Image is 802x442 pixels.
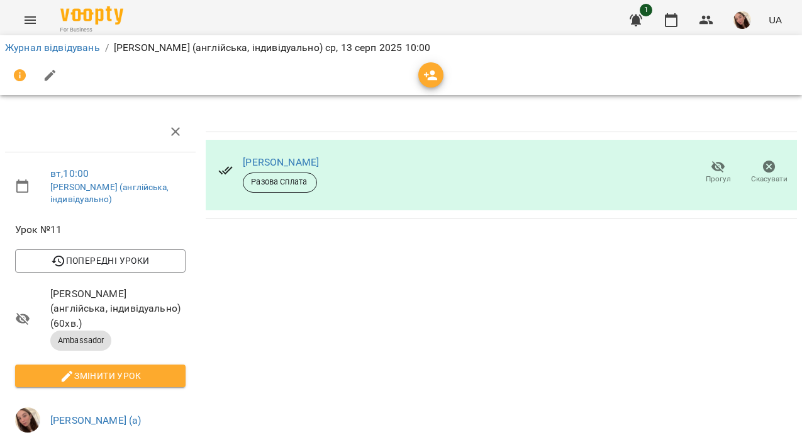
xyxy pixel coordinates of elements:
[50,335,111,346] span: Ambassador
[15,407,40,433] img: 8e00ca0478d43912be51e9823101c125.jpg
[764,8,787,31] button: UA
[50,414,142,426] a: [PERSON_NAME] (а)
[105,40,109,55] li: /
[15,365,186,387] button: Змінити урок
[15,222,186,237] span: Урок №11
[50,167,89,179] a: вт , 10:00
[769,13,782,26] span: UA
[243,156,319,168] a: [PERSON_NAME]
[25,253,175,268] span: Попередні уроки
[744,155,794,190] button: Скасувати
[15,5,45,35] button: Menu
[706,174,731,184] span: Прогул
[5,40,797,55] nav: breadcrumb
[114,40,430,55] p: [PERSON_NAME] (англійська, індивідуально) ср, 13 серп 2025 10:00
[733,11,751,29] img: 8e00ca0478d43912be51e9823101c125.jpg
[5,42,100,54] a: Журнал відвідувань
[50,286,186,331] span: [PERSON_NAME] (англійська, індивідуально) ( 60 хв. )
[693,155,744,190] button: Прогул
[25,368,175,383] span: Змінити урок
[60,26,123,34] span: For Business
[243,176,316,188] span: Разова Сплата
[50,182,169,205] a: [PERSON_NAME] (англійська, індивідуально)
[640,4,652,16] span: 1
[60,6,123,25] img: Voopty Logo
[751,174,788,184] span: Скасувати
[15,249,186,272] button: Попередні уроки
